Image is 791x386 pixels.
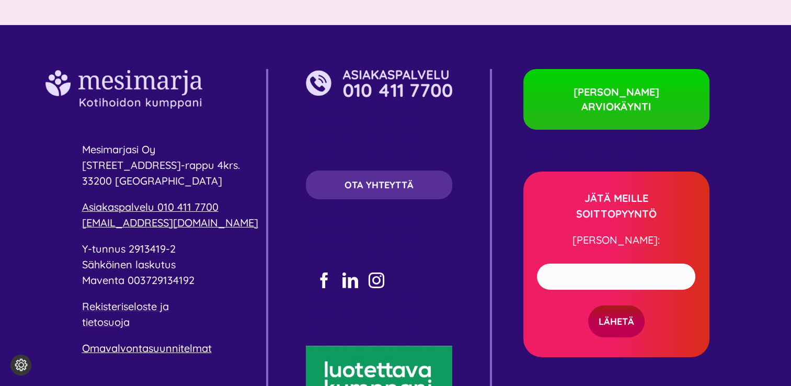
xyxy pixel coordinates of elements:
a: OTA YHTEYTTÄ [306,171,453,199]
span: 33200 [GEOGRAPHIC_DATA] [82,174,222,187]
a: [PERSON_NAME] ARVIOKÄYNTI [523,69,709,130]
span: OTA YHTEYTTÄ [345,179,414,190]
span: [STREET_ADDRESS]-rappu 4krs. [82,158,240,172]
span: [GEOGRAPHIC_DATA], [GEOGRAPHIC_DATA], [GEOGRAPHIC_DATA], [GEOGRAPHIC_DATA] [306,98,415,158]
span: Keski-Suomi, [GEOGRAPHIC_DATA], [GEOGRAPHIC_DATA], [GEOGRAPHIC_DATA] [306,200,415,260]
span: [GEOGRAPHIC_DATA], [GEOGRAPHIC_DATA], [GEOGRAPHIC_DATA] [306,289,415,334]
span: Oulu, Raahe, [GEOGRAPHIC_DATA], [GEOGRAPHIC_DATA] [523,131,697,160]
a: instagram [369,273,384,288]
span: [PERSON_NAME] ARVIOKÄYNTI [549,85,683,114]
a: linkedin [342,273,358,288]
span: Sähköinen laskutus [82,258,176,271]
span: [PERSON_NAME]: [572,233,660,246]
strong: JÄTÄ MEILLE SOITTOPYYNTÖ [576,191,657,220]
span: Y-tunnus 2913419-2 [82,242,176,255]
span: Maventa 003729134192 [82,274,194,287]
button: Evästeasetukset [10,355,31,376]
a: Rekisteriseloste ja tietosuoja [82,300,169,328]
a: Omavalvontasuunnitelmat [82,342,212,355]
a: 001Asset 6@2x [306,69,453,82]
a: facebook [316,273,332,288]
a: [EMAIL_ADDRESS][DOMAIN_NAME] [82,216,258,229]
form: Yhteydenottolomake [537,258,695,337]
input: LÄHETÄ [588,305,645,337]
span: Mesimarjasi Oy [82,143,156,156]
a: 001Asset 5@2x [45,69,202,82]
a: Asiakaspalvelu 010 411 7700 [82,200,219,213]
